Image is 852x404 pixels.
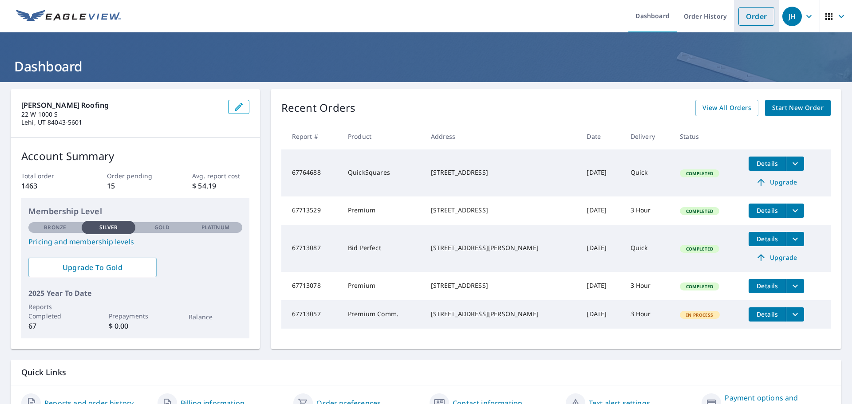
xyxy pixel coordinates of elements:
p: 67 [28,321,82,331]
button: filesDropdownBtn-67713087 [786,232,804,246]
a: Upgrade To Gold [28,258,157,277]
p: 15 [107,180,164,191]
th: Delivery [623,123,673,149]
div: [STREET_ADDRESS][PERSON_NAME] [431,310,573,318]
button: detailsBtn-67713078 [749,279,786,293]
p: Prepayments [109,311,162,321]
a: Upgrade [749,251,804,265]
td: 3 Hour [623,272,673,300]
span: In Process [681,312,719,318]
span: Details [754,206,781,215]
p: Account Summary [21,148,249,164]
button: detailsBtn-67713529 [749,204,786,218]
p: 1463 [21,180,78,191]
td: [DATE] [580,272,623,300]
td: Quick [623,149,673,196]
button: detailsBtn-67713057 [749,307,786,322]
p: Balance [189,312,242,322]
span: Details [754,310,781,318]
span: Upgrade [754,177,799,188]
td: [DATE] [580,300,623,329]
p: Total order [21,171,78,180]
div: [STREET_ADDRESS] [431,206,573,215]
p: Reports Completed [28,302,82,321]
span: Completed [681,170,718,177]
p: $ 54.19 [192,180,249,191]
td: 3 Hour [623,196,673,225]
p: Recent Orders [281,100,356,116]
span: Details [754,235,781,243]
span: Completed [681,246,718,252]
td: QuickSquares [341,149,424,196]
th: Product [341,123,424,149]
span: Start New Order [772,102,824,114]
td: [DATE] [580,196,623,225]
span: Details [754,282,781,290]
p: Bronze [44,224,66,231]
p: Avg. report cost [192,171,249,180]
a: Upgrade [749,175,804,189]
button: filesDropdownBtn-67764688 [786,157,804,171]
span: Details [754,159,781,168]
button: filesDropdownBtn-67713057 [786,307,804,322]
a: View All Orders [695,100,758,116]
td: Quick [623,225,673,272]
p: Order pending [107,171,164,180]
p: Platinum [201,224,229,231]
td: Premium [341,196,424,225]
p: [PERSON_NAME] Roofing [21,100,221,110]
div: [STREET_ADDRESS] [431,168,573,177]
p: 2025 Year To Date [28,288,242,298]
button: detailsBtn-67713087 [749,232,786,246]
td: [DATE] [580,149,623,196]
td: 67713529 [281,196,341,225]
p: Silver [99,224,118,231]
td: 67713078 [281,272,341,300]
h1: Dashboard [11,57,841,75]
th: Report # [281,123,341,149]
a: Start New Order [765,100,831,116]
p: $ 0.00 [109,321,162,331]
td: 67713087 [281,225,341,272]
td: Premium [341,272,424,300]
span: Completed [681,283,718,290]
p: Quick Links [21,367,831,378]
th: Status [673,123,742,149]
th: Date [580,123,623,149]
td: 3 Hour [623,300,673,329]
a: Order [738,7,774,26]
span: Completed [681,208,718,214]
td: [DATE] [580,225,623,272]
div: [STREET_ADDRESS] [431,281,573,290]
p: Membership Level [28,205,242,217]
td: Bid Perfect [341,225,424,272]
th: Address [424,123,580,149]
button: filesDropdownBtn-67713078 [786,279,804,293]
button: filesDropdownBtn-67713529 [786,204,804,218]
p: 22 W 1000 S [21,110,221,118]
p: Lehi, UT 84043-5601 [21,118,221,126]
button: detailsBtn-67764688 [749,157,786,171]
a: Pricing and membership levels [28,236,242,247]
span: Upgrade [754,252,799,263]
td: Premium Comm. [341,300,424,329]
span: View All Orders [702,102,751,114]
td: 67764688 [281,149,341,196]
img: EV Logo [16,10,121,23]
div: JH [782,7,802,26]
p: Gold [154,224,170,231]
td: 67713057 [281,300,341,329]
span: Upgrade To Gold [35,263,150,272]
div: [STREET_ADDRESS][PERSON_NAME] [431,243,573,252]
